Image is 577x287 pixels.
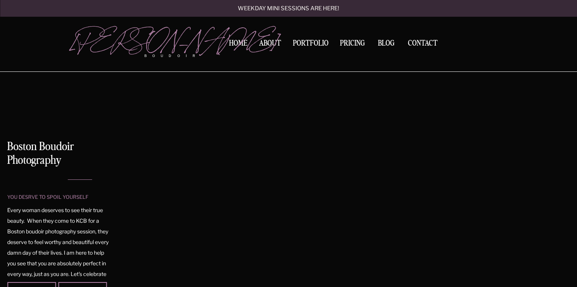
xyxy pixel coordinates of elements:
[218,6,360,12] a: Weekday mini sessions are here!
[7,193,100,200] p: you desrve to spoil yourself
[144,53,207,59] p: boudoir
[375,40,398,46] a: BLOG
[7,205,109,270] p: Every woman deserves to see their true beauty. When they come to KCB for a Boston boudoir photogr...
[7,140,109,170] h1: Boston Boudoir Photography
[338,40,367,50] a: Pricing
[71,27,207,50] a: [PERSON_NAME]
[405,40,441,48] a: Contact
[290,40,331,50] a: Portfolio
